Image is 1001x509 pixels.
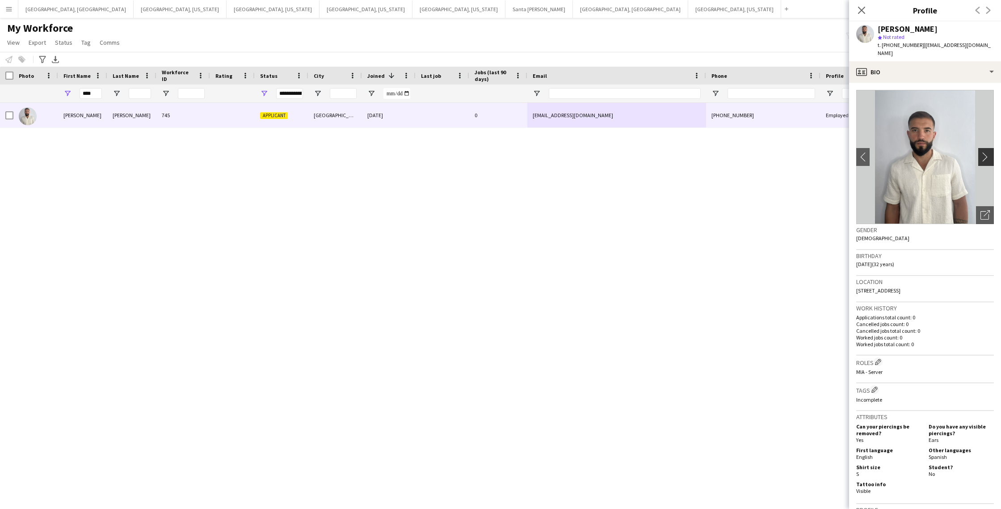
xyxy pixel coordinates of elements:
button: [GEOGRAPHIC_DATA], [US_STATE] [134,0,227,18]
p: Applications total count: 0 [856,314,994,321]
div: [PERSON_NAME] [58,103,107,127]
button: [GEOGRAPHIC_DATA], [GEOGRAPHIC_DATA] [18,0,134,18]
h3: Location [856,278,994,286]
div: [DATE] [362,103,416,127]
button: Open Filter Menu [260,89,268,98]
h5: First language [856,447,921,454]
button: Open Filter Menu [826,89,834,98]
span: Email [533,72,547,79]
button: Open Filter Menu [711,89,719,98]
span: Jobs (last 90 days) [475,69,511,82]
span: t. [PHONE_NUMBER] [878,42,924,48]
p: Cancelled jobs count: 0 [856,321,994,327]
h5: Student? [929,464,994,471]
button: [GEOGRAPHIC_DATA], [US_STATE] [320,0,412,18]
app-action-btn: Advanced filters [37,54,48,65]
app-action-btn: Export XLSX [50,54,61,65]
span: [DATE] (32 years) [856,261,894,267]
span: Visible [856,488,871,494]
button: Open Filter Menu [63,89,71,98]
input: Phone Filter Input [728,88,815,99]
p: Worked jobs total count: 0 [856,341,994,348]
a: Export [25,37,50,48]
button: Open Filter Menu [367,89,375,98]
h3: Tags [856,385,994,394]
button: [GEOGRAPHIC_DATA], [GEOGRAPHIC_DATA] [573,0,688,18]
p: Incomplete [856,396,994,403]
h5: Can your piercings be removed? [856,423,921,437]
a: Comms [96,37,123,48]
h3: Roles [856,357,994,367]
div: [GEOGRAPHIC_DATA] [308,103,362,127]
div: Bio [849,61,1001,83]
span: Last Name [113,72,139,79]
div: [EMAIL_ADDRESS][DOMAIN_NAME] [527,103,706,127]
input: Profile Filter Input [842,88,872,99]
h3: Profile [849,4,1001,16]
span: Photo [19,72,34,79]
div: 745 [156,103,210,127]
span: Phone [711,72,727,79]
button: [GEOGRAPHIC_DATA], [US_STATE] [412,0,505,18]
span: Rating [215,72,232,79]
button: Open Filter Menu [162,89,170,98]
span: English [856,454,873,460]
h3: Work history [856,304,994,312]
span: Comms [100,38,120,47]
button: Open Filter Menu [533,89,541,98]
a: Tag [78,37,94,48]
div: [PERSON_NAME] [878,25,938,33]
p: Worked jobs count: 0 [856,334,994,341]
img: Crew avatar or photo [856,90,994,224]
h5: Other languages [929,447,994,454]
div: Open photos pop-in [976,206,994,224]
a: Status [51,37,76,48]
span: Yes [856,437,863,443]
h5: Do you have any visible piercings? [929,423,994,437]
span: Joined [367,72,385,79]
input: Workforce ID Filter Input [178,88,205,99]
input: First Name Filter Input [80,88,102,99]
button: [GEOGRAPHIC_DATA], [US_STATE] [688,0,781,18]
button: [GEOGRAPHIC_DATA], [US_STATE] [227,0,320,18]
div: [PHONE_NUMBER] [706,103,820,127]
span: Status [55,38,72,47]
button: Open Filter Menu [314,89,322,98]
button: Open Filter Menu [113,89,121,98]
span: Not rated [883,34,904,40]
span: Profile [826,72,844,79]
span: Tag [81,38,91,47]
button: Santa [PERSON_NAME] [505,0,573,18]
input: City Filter Input [330,88,357,99]
input: Joined Filter Input [383,88,410,99]
a: View [4,37,23,48]
span: First Name [63,72,91,79]
div: [PERSON_NAME] [107,103,156,127]
span: Export [29,38,46,47]
span: Ears [929,437,938,443]
span: | [EMAIL_ADDRESS][DOMAIN_NAME] [878,42,991,56]
span: S [856,471,859,477]
div: Employed Crew [820,103,878,127]
span: Status [260,72,278,79]
input: Email Filter Input [549,88,701,99]
h3: Attributes [856,413,994,421]
input: Last Name Filter Input [129,88,151,99]
span: [DEMOGRAPHIC_DATA] [856,235,909,242]
p: Cancelled jobs total count: 0 [856,327,994,334]
span: My Workforce [7,21,73,35]
h3: Gender [856,226,994,234]
h5: Shirt size [856,464,921,471]
span: City [314,72,324,79]
span: Applicant [260,112,288,119]
span: [STREET_ADDRESS] [856,287,900,294]
h5: Tattoo info [856,481,921,488]
img: Jose Rivera [19,107,37,125]
div: 0 [469,103,527,127]
span: Workforce ID [162,69,194,82]
span: MIA - Server [856,369,883,375]
span: Last job [421,72,441,79]
span: No [929,471,935,477]
h3: Birthday [856,252,994,260]
span: View [7,38,20,47]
